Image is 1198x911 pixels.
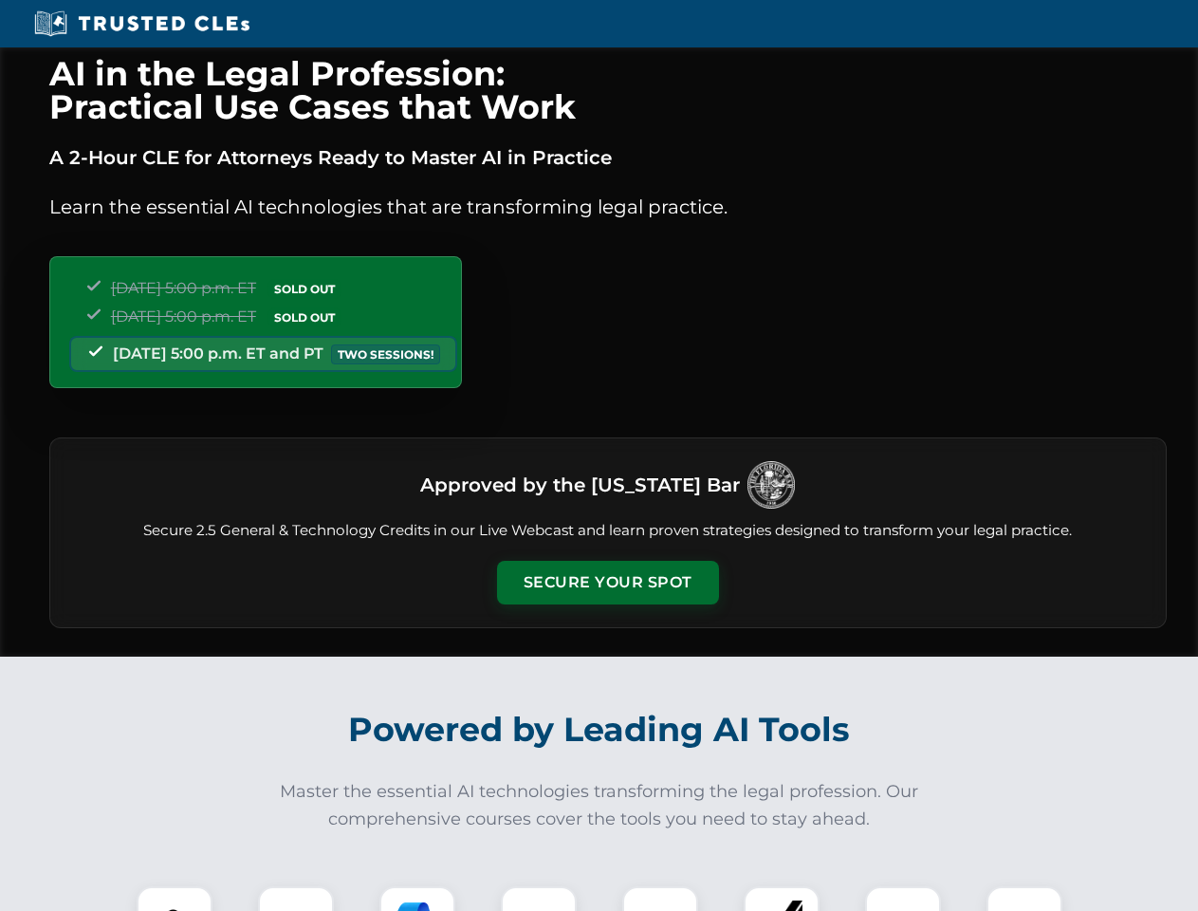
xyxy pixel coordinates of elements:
p: Secure 2.5 General & Technology Credits in our Live Webcast and learn proven strategies designed ... [73,520,1143,542]
h3: Approved by the [US_STATE] Bar [420,468,740,502]
span: SOLD OUT [267,307,341,327]
h1: AI in the Legal Profession: Practical Use Cases that Work [49,57,1167,123]
h2: Powered by Leading AI Tools [74,697,1125,763]
img: Trusted CLEs [28,9,255,38]
span: [DATE] 5:00 p.m. ET [111,279,256,297]
span: [DATE] 5:00 p.m. ET [111,307,256,325]
img: Logo [747,461,795,509]
p: A 2-Hour CLE for Attorneys Ready to Master AI in Practice [49,142,1167,173]
p: Learn the essential AI technologies that are transforming legal practice. [49,192,1167,222]
p: Master the essential AI technologies transforming the legal profession. Our comprehensive courses... [267,778,931,833]
button: Secure Your Spot [497,561,719,604]
span: SOLD OUT [267,279,341,299]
